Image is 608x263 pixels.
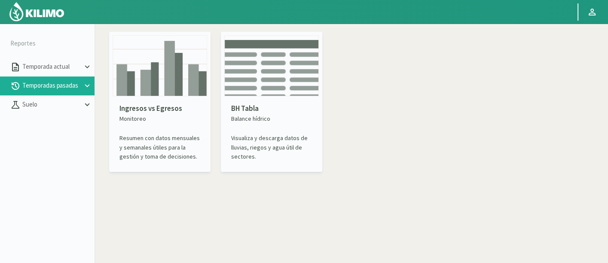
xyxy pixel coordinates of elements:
p: Ingresos vs Egresos [119,103,200,114]
p: Temporada actual [21,62,82,72]
p: Visualiza y descarga datos de lluvias, riegos y agua útil de sectores. [231,134,312,161]
p: Suelo [21,100,82,110]
img: card thumbnail [113,35,207,96]
p: BH Tabla [231,103,312,114]
p: Temporadas pasadas [21,81,82,91]
img: Kilimo [9,1,65,22]
kil-reports-card: in-progress-season-summary.DYNAMIC_CHART_CARD.TITLE [109,32,211,172]
img: card thumbnail [224,35,319,96]
p: Monitoreo [119,114,200,123]
p: Balance hídrico [231,114,312,123]
kil-reports-card: in-progress-season-summary.HYDRIC_BALANCE_CHART_CARD.TITLE [221,32,322,172]
p: Resumen con datos mensuales y semanales útiles para la gestión y toma de decisiones. [119,134,200,161]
